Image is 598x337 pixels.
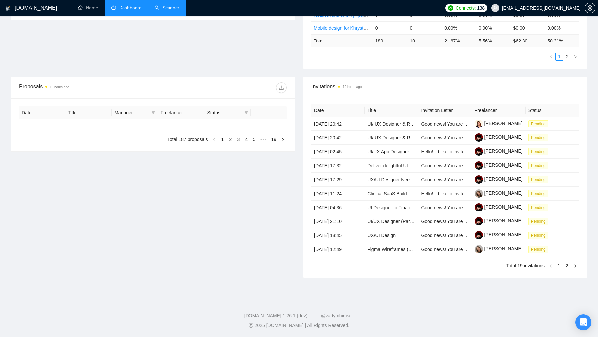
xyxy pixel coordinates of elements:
td: UI/UX Designer (Part-Time, US Time Overlap) – Fintech / Stock Trading App [365,214,418,228]
td: UX/UI Designer Needed for Premium Web & Mobile Product (Rumor) [365,173,418,187]
a: setting [585,5,595,11]
td: [DATE] 17:32 [311,159,365,173]
td: [DATE] 04:36 [311,201,365,214]
li: 5 [250,135,258,143]
span: Pending [528,218,548,225]
span: Pending [528,232,548,239]
a: UX/UI Design [367,233,396,238]
a: Pending [528,177,551,182]
a: 5 [250,136,258,143]
span: Invitations [311,82,579,91]
td: 5.56 % [476,34,511,47]
th: Title [365,104,418,117]
a: 2 [563,262,571,269]
li: Next Page [279,135,287,143]
th: Freelancer [158,106,205,119]
span: Pending [528,176,548,183]
li: 1 [555,53,563,61]
a: 3 [235,136,242,143]
td: UI/ UX Designer & Researcher [365,131,418,145]
span: left [549,264,553,268]
a: [PERSON_NAME] [475,134,523,140]
td: 0 [407,21,442,34]
img: c14wy-asXG4Hky-BtbHXGnzEN_m-LqhQPQwR8C11gRO0h9tehQKRIjXIPyFbZbFVjz [475,120,483,128]
li: 19 [269,135,279,143]
a: 1 [219,136,226,143]
span: Dashboard [119,5,142,11]
span: Pending [528,190,548,197]
li: Next Page [571,53,579,61]
td: Clinical SaaS Build- Equity-Only. Pilot Secured, Revenue Pipeline Ready [365,187,418,201]
td: [DATE] 18:45 [311,228,365,242]
img: c1QxD7hhmUXfFVl_0y6ksY2oHV9akP7-K6kwkGhSduHABgIJA9IpsZg6448Annwe3P [475,189,483,198]
time: 19 hours ago [343,85,362,89]
div: 2025 [DOMAIN_NAME] | All Rights Reserved. [5,322,593,329]
li: Next Page [571,262,579,270]
a: UI/UX Designer (Part-Time, US Time Overlap) – Fintech / Stock Trading App [367,219,525,224]
td: 0 [373,21,407,34]
a: Mobile design for Khrystyna | AB [314,25,381,31]
span: filter [243,108,249,118]
td: Figma Wireframes (Figma Expert Needed) [365,242,418,256]
img: upwork-logo.png [448,5,453,11]
a: UI/ UX Designer & Researcher [367,135,431,140]
span: copyright [249,323,253,328]
th: Date [19,106,65,119]
td: 0.00% [442,21,476,34]
span: Status [207,109,242,116]
a: Figma Wireframes (Figma Expert Needed) [367,247,455,252]
a: Clinical SaaS Build- Equity-Only. Pilot Secured, Revenue Pipeline Ready [367,191,517,196]
span: download [276,85,286,90]
a: [PERSON_NAME] [475,121,523,126]
th: Invitation Letter [418,104,472,117]
a: [PERSON_NAME] [475,162,523,168]
a: 1 [555,262,563,269]
a: Notifications of UX | +payment unverified | AN [314,12,408,18]
a: Pending [528,246,551,252]
li: Next 5 Pages [258,135,269,143]
a: [PERSON_NAME] [475,148,523,154]
div: Open Intercom Messenger [575,314,591,330]
img: logo [6,3,10,14]
div: Proposals [19,82,153,93]
td: [DATE] 17:29 [311,173,365,187]
a: @vadymhimself [321,313,354,318]
a: Pending [528,232,551,238]
a: Pending [528,121,551,126]
span: Pending [528,162,548,169]
a: Deliver delightful UI designs for a finance app [367,163,461,168]
td: [DATE] 11:24 [311,187,365,201]
a: Pending [528,205,551,210]
img: c1Eegz4ch3GuDPdKj5BcL_DYKzpV0oXbAE3_0uBuVcP7l0FCrt0SozQCfWRO0D-21D [475,133,483,142]
span: setting [585,5,595,11]
a: Pending [528,218,551,224]
li: 2 [563,262,571,270]
td: 0.00% [476,21,511,34]
a: [PERSON_NAME] [475,246,523,251]
span: Pending [528,148,548,155]
a: UI/UX App Designer (Expert) — Social Media Platform, Modern Product Design, Long-Term [367,149,555,154]
a: 4 [243,136,250,143]
img: c1Eegz4ch3GuDPdKj5BcL_DYKzpV0oXbAE3_0uBuVcP7l0FCrt0SozQCfWRO0D-21D [475,203,483,211]
img: c1Eegz4ch3GuDPdKj5BcL_DYKzpV0oXbAE3_0uBuVcP7l0FCrt0SozQCfWRO0D-21D [475,161,483,170]
td: UI/ UX Designer & Researcher [365,117,418,131]
td: Total [311,34,373,47]
span: filter [151,111,155,115]
td: 10 [407,34,442,47]
td: UI/UX App Designer (Expert) — Social Media Platform, Modern Product Design, Long-Term [365,145,418,159]
a: UI Designer to Finalize MVP for Fintech SaaS [367,205,462,210]
li: Total 19 invitations [506,262,545,270]
td: [DATE] 12:49 [311,242,365,256]
td: [DATE] 20:42 [311,131,365,145]
span: filter [150,108,157,118]
span: ••• [258,135,269,143]
th: Title [65,106,112,119]
span: right [573,55,577,59]
li: 2 [226,135,234,143]
li: Previous Page [548,53,555,61]
a: 19 [269,136,278,143]
a: 2 [227,136,234,143]
li: 1 [218,135,226,143]
a: Pending [528,191,551,196]
button: download [276,82,287,93]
